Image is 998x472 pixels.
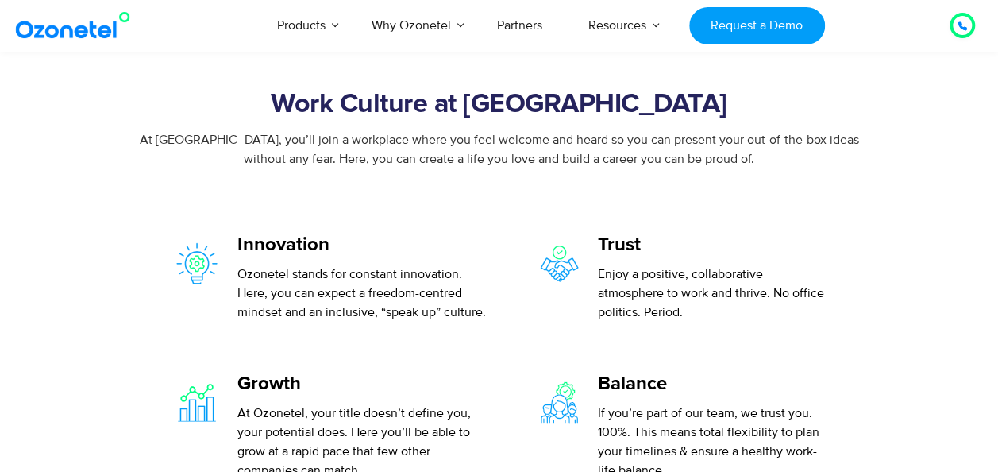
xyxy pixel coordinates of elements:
[598,265,827,322] p: Enjoy a positive, collaborative atmosphere to work and thrive. No office politics. Period.
[237,373,487,396] h5: Growth
[689,7,825,44] a: Request a Demo
[110,89,889,121] h2: Work Culture at [GEOGRAPHIC_DATA]
[537,234,583,293] img: trust
[598,234,827,257] h5: Trust
[537,373,583,432] img: balance
[237,265,487,322] p: Ozonetel stands for constant innovation. Here, you can expect a freedom-centred mindset and an in...
[172,373,222,432] img: growth
[598,373,827,396] h5: Balance
[172,234,222,293] img: innovation
[237,234,487,257] h5: Innovation
[140,132,859,167] span: At [GEOGRAPHIC_DATA], you’ll join a workplace where you feel welcome and heard so you can present...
